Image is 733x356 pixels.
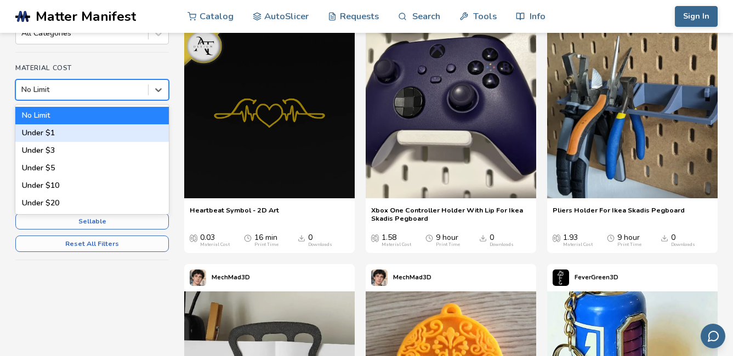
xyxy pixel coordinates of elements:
a: Pliers Holder For Ikea Skadis Pegboard [553,206,685,222]
div: Material Cost [382,242,411,248]
a: Heartbeat Symbol - 2D Art [190,206,279,222]
span: Average Print Time [244,233,252,242]
div: 9 hour [436,233,460,248]
div: Under $1 [15,124,169,142]
div: 16 min [254,233,279,248]
div: No Limit [15,107,169,124]
h4: Material Cost [15,64,169,72]
div: Downloads [308,242,332,248]
input: All Categories [21,29,24,38]
span: Downloads [661,233,668,242]
span: Average Cost [190,233,197,242]
p: FeverGreen3D [575,272,618,283]
div: 1.93 [563,233,593,248]
span: Average Cost [371,233,379,242]
div: Downloads [671,242,695,248]
span: Downloads [298,233,305,242]
div: Under $10 [15,177,169,194]
div: Under $3 [15,142,169,159]
p: MechMad3D [212,272,250,283]
div: 0 [671,233,695,248]
img: FeverGreen3D's profile [553,269,569,286]
button: Send feedback via email [701,324,725,348]
div: Print Time [436,242,460,248]
button: Sign In [675,6,718,27]
div: 0.03 [200,233,230,248]
div: Material Cost [200,242,230,248]
input: No LimitNo LimitUnder $1Under $3Under $5Under $10Under $20 [21,85,24,94]
img: MechMad3D's profile [190,269,206,286]
p: MechMad3D [393,272,431,283]
div: 0 [308,233,332,248]
div: Print Time [254,242,279,248]
img: MechMad3D's profile [371,269,388,286]
span: Average Print Time [425,233,433,242]
span: Average Print Time [607,233,615,242]
a: Xbox One Controller Holder With Lip For Ikea Skadis Pegboard [371,206,531,222]
div: Under $20 [15,194,169,212]
span: Average Cost [553,233,560,242]
button: Reset All Filters [15,236,169,252]
a: MechMad3D's profileMechMad3D [184,264,255,291]
a: FeverGreen3D's profileFeverGreen3D [547,264,624,291]
div: Downloads [490,242,514,248]
div: 0 [490,233,514,248]
div: Under $5 [15,159,169,177]
span: Matter Manifest [36,9,136,24]
div: Material Cost [563,242,593,248]
a: MechMad3D's profileMechMad3D [366,264,437,291]
div: Print Time [617,242,641,248]
div: 1.58 [382,233,411,248]
button: Sellable [15,213,169,229]
span: Downloads [479,233,487,242]
div: 9 hour [617,233,641,248]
